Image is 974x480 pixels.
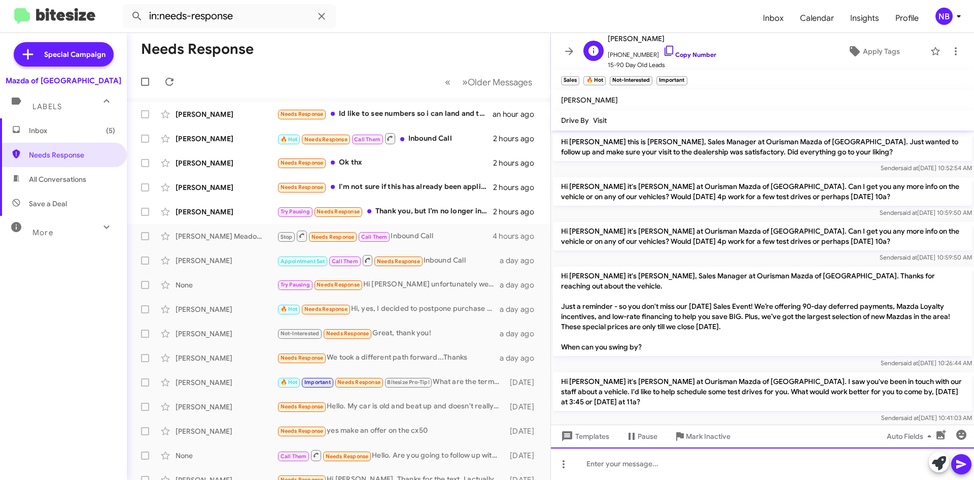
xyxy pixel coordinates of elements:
[656,76,687,85] small: Important
[176,182,277,193] div: [PERSON_NAME]
[311,234,355,240] span: Needs Response
[456,72,538,92] button: Next
[281,184,324,190] span: Needs Response
[176,451,277,461] div: None
[176,207,277,217] div: [PERSON_NAME]
[899,209,917,216] span: said at
[14,42,114,67] a: Special Campaign
[281,281,310,288] span: Try Pausing
[176,377,277,388] div: [PERSON_NAME]
[935,8,953,25] div: NB
[281,379,298,386] span: 🔥 Hot
[500,353,542,363] div: a day ago
[317,281,360,288] span: Needs Response
[927,8,963,25] button: NB
[176,134,277,144] div: [PERSON_NAME]
[44,49,106,59] span: Special Campaign
[304,136,347,143] span: Needs Response
[493,134,542,144] div: 2 hours ago
[29,150,115,160] span: Needs Response
[500,280,542,290] div: a day ago
[617,427,666,445] button: Pause
[593,116,607,125] span: Visit
[176,231,277,241] div: [PERSON_NAME] Meadow [PERSON_NAME]
[863,42,900,60] span: Apply Tags
[493,109,542,119] div: an hour ago
[281,234,293,240] span: Stop
[277,328,500,339] div: Great, thank you!
[277,303,500,315] div: Hi, yes, I decided to postpone purchase decision to January
[281,306,298,312] span: 🔥 Hot
[176,280,277,290] div: None
[106,125,115,136] span: (5)
[792,4,842,33] span: Calendar
[462,76,468,88] span: »
[663,51,716,58] a: Copy Number
[900,359,918,367] span: said at
[32,228,53,237] span: More
[500,304,542,314] div: a day ago
[821,42,925,60] button: Apply Tags
[281,159,324,166] span: Needs Response
[561,116,589,125] span: Drive By
[29,174,86,184] span: All Conversations
[881,164,972,172] span: Sender [DATE] 10:52:54 AM
[281,403,324,410] span: Needs Response
[304,379,331,386] span: Important
[500,329,542,339] div: a day ago
[551,427,617,445] button: Templates
[553,372,972,411] p: Hi [PERSON_NAME] it's [PERSON_NAME] at Ourisman Mazda of [GEOGRAPHIC_DATA]. I saw you've been in ...
[123,4,336,28] input: Search
[880,209,972,216] span: Sender [DATE] 10:59:50 AM
[176,255,277,266] div: [PERSON_NAME]
[326,453,369,460] span: Needs Response
[553,222,972,250] p: Hi [PERSON_NAME] it's [PERSON_NAME] at Ourisman Mazda of [GEOGRAPHIC_DATA]. Can I get you any mor...
[29,199,67,209] span: Save a Deal
[500,255,542,266] div: a day ago
[610,76,652,85] small: Not-Interested
[608,33,716,45] span: [PERSON_NAME]
[505,377,542,388] div: [DATE]
[176,353,277,363] div: [PERSON_NAME]
[277,254,500,267] div: Inbound Call
[900,164,918,172] span: said at
[29,125,115,136] span: Inbox
[176,402,277,412] div: [PERSON_NAME]
[277,425,505,437] div: yes make an offer on the cx50
[505,451,542,461] div: [DATE]
[281,136,298,143] span: 🔥 Hot
[608,60,716,70] span: 15-90 Day Old Leads
[553,133,972,161] p: Hi [PERSON_NAME] this is [PERSON_NAME], Sales Manager at Ourisman Mazda of [GEOGRAPHIC_DATA]. Jus...
[493,231,542,241] div: 4 hours ago
[608,45,716,60] span: [PHONE_NUMBER]
[493,207,542,217] div: 2 hours ago
[881,414,972,422] span: Sender [DATE] 10:41:03 AM
[439,72,457,92] button: Previous
[277,279,500,291] div: Hi [PERSON_NAME] unfortunately we have a real need of it and are not intrested to sell it for the...
[842,4,887,33] span: Insights
[887,4,927,33] span: Profile
[277,157,493,169] div: Ok thx
[304,306,347,312] span: Needs Response
[561,76,579,85] small: Sales
[493,182,542,193] div: 2 hours ago
[387,379,429,386] span: Bitesize Pro-Tip!
[899,253,917,261] span: said at
[277,181,493,193] div: I'm not sure if this has already been applied.
[377,258,420,265] span: Needs Response
[176,329,277,339] div: [PERSON_NAME]
[881,359,972,367] span: Sender [DATE] 10:26:44 AM
[755,4,792,33] a: Inbox
[337,379,380,386] span: Needs Response
[666,427,739,445] button: Mark Inactive
[686,427,730,445] span: Mark Inactive
[277,108,493,120] div: Id like to see numbers so i can land and take delivery on the 4th
[277,376,505,388] div: What are the terms for selling the cx-9 before end of lease?
[281,208,310,215] span: Try Pausing
[879,427,944,445] button: Auto Fields
[493,158,542,168] div: 2 hours ago
[281,111,324,117] span: Needs Response
[277,352,500,364] div: We took a different path forward...Thanks
[468,77,532,88] span: Older Messages
[277,206,493,217] div: Thank you, but I’m no longer in the car buying market.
